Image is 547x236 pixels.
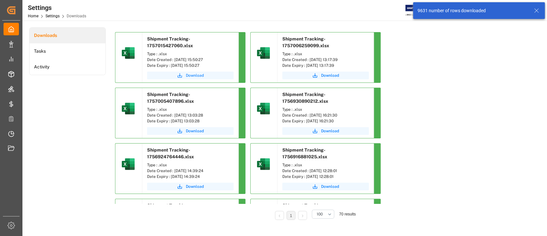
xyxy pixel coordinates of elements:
div: Settings [28,3,86,13]
div: Type : .xlsx [282,162,369,168]
div: Type : .xlsx [147,162,234,168]
span: Shipment Tracking-1757015427060.xlsx [147,36,193,48]
button: Download [282,72,369,79]
img: microsoft-excel-2019--v1.png [120,156,136,172]
button: open menu [312,210,334,219]
span: Download [321,73,339,78]
div: Date Created : [DATE] 13:03:28 [147,112,234,118]
span: Shipment Tracking-1756930890212.xlsx [282,92,328,104]
button: Download [282,127,369,135]
span: Shipment Tracking-1757005407896.xlsx [147,92,194,104]
button: Download [147,127,234,135]
div: Date Created : [DATE] 16:21:30 [282,112,369,118]
div: Date Expiry : [DATE] 15:50:27 [147,63,234,68]
div: Type : .xlsx [282,107,369,112]
span: Shipment Tracking-1756839000745.xlsx [282,203,329,215]
div: Date Expiry : [DATE] 14:39:24 [147,174,234,179]
a: Activity [29,59,105,75]
div: Date Expiry : [DATE] 16:21:30 [282,118,369,124]
img: Exertis%20JAM%20-%20Email%20Logo.jpg_1722504956.jpg [405,5,427,16]
span: 70 results [339,212,356,216]
span: Shipment Tracking-1756924764446.xlsx [147,147,194,159]
div: Date Expiry : [DATE] 13:03:28 [147,118,234,124]
button: Download [147,72,234,79]
button: Download [147,183,234,190]
span: Download [321,128,339,134]
div: 9631 number of rows downloaded [418,7,528,14]
img: microsoft-excel-2019--v1.png [120,45,136,61]
span: Download [321,184,339,189]
span: Shipment Tracking-1757006259099.xlsx [282,36,329,48]
button: Download [282,183,369,190]
div: Date Created : [DATE] 14:39:24 [147,168,234,174]
a: Downloads [29,28,105,43]
span: Download [186,128,204,134]
span: Download [186,73,204,78]
li: Next Page [298,211,307,220]
a: Home [28,14,38,18]
a: Settings [46,14,60,18]
li: Previous Page [275,211,284,220]
div: Type : .xlsx [147,51,234,57]
div: Date Created : [DATE] 12:28:01 [282,168,369,174]
span: 100 [317,211,323,217]
img: microsoft-excel-2019--v1.png [120,101,136,116]
a: Tasks [29,43,105,59]
div: Date Created : [DATE] 15:50:27 [147,57,234,63]
li: 1 [286,211,295,220]
a: 1 [290,214,292,218]
span: Shipment Tracking-1756916881025.xlsx [282,147,327,159]
img: microsoft-excel-2019--v1.png [256,45,271,61]
img: microsoft-excel-2019--v1.png [256,156,271,172]
div: Date Expiry : [DATE] 13:17:39 [282,63,369,68]
div: Date Created : [DATE] 13:17:39 [282,57,369,63]
span: Shipment Tracking-1756846859527.xlsx [147,203,193,215]
div: Date Expiry : [DATE] 12:28:01 [282,174,369,179]
div: Type : .xlsx [282,51,369,57]
img: microsoft-excel-2019--v1.png [256,101,271,116]
div: Type : .xlsx [147,107,234,112]
span: Download [186,184,204,189]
